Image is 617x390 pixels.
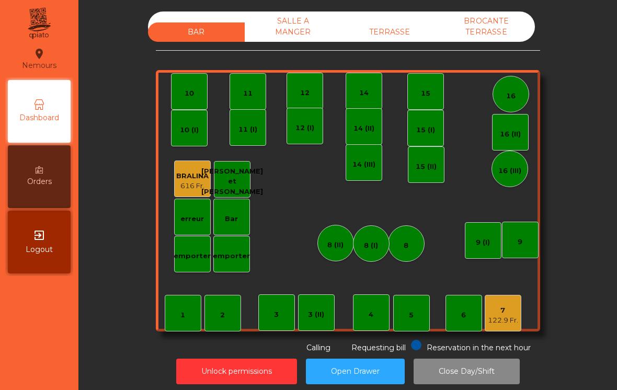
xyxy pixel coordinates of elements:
[308,309,324,320] div: 3 (II)
[185,88,194,99] div: 10
[220,310,225,320] div: 2
[353,123,374,134] div: 14 (II)
[427,343,531,352] span: Reservation in the next hour
[414,359,520,384] button: Close Day/Shift
[19,112,59,123] span: Dashboard
[201,166,263,197] div: [PERSON_NAME] et [PERSON_NAME]
[176,181,209,191] div: 616 Fr.
[488,315,518,326] div: 122.9 Fr.
[488,305,518,316] div: 7
[176,171,209,181] div: BRALINA
[180,310,185,320] div: 1
[359,88,369,98] div: 14
[213,251,250,261] div: emporter
[174,251,211,261] div: emporter
[416,125,435,135] div: 15 (I)
[364,240,378,251] div: 8 (I)
[369,309,373,320] div: 4
[176,359,297,384] button: Unlock permissions
[498,166,521,176] div: 16 (III)
[243,88,253,99] div: 11
[27,176,52,187] span: Orders
[327,240,344,250] div: 8 (II)
[26,244,53,255] span: Logout
[245,12,341,42] div: SALLE A MANGER
[461,310,466,320] div: 6
[33,48,45,60] i: location_on
[351,343,406,352] span: Requesting bill
[352,159,375,170] div: 14 (III)
[33,229,45,242] i: exit_to_app
[26,5,52,42] img: qpiato
[274,309,279,320] div: 3
[500,129,521,140] div: 16 (II)
[518,237,522,247] div: 9
[148,22,245,42] div: BAR
[306,359,405,384] button: Open Drawer
[306,343,330,352] span: Calling
[476,237,490,248] div: 9 (I)
[506,91,516,101] div: 16
[416,162,437,172] div: 15 (II)
[404,240,408,251] div: 8
[409,310,414,320] div: 5
[341,22,438,42] div: TERRASSE
[238,124,257,135] div: 11 (I)
[295,123,314,133] div: 12 (I)
[22,46,56,72] div: Nemours
[300,88,310,98] div: 12
[421,88,430,99] div: 15
[225,214,238,224] div: Bar
[180,125,199,135] div: 10 (I)
[180,214,204,224] div: erreur
[438,12,535,42] div: BROCANTE TERRASSE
